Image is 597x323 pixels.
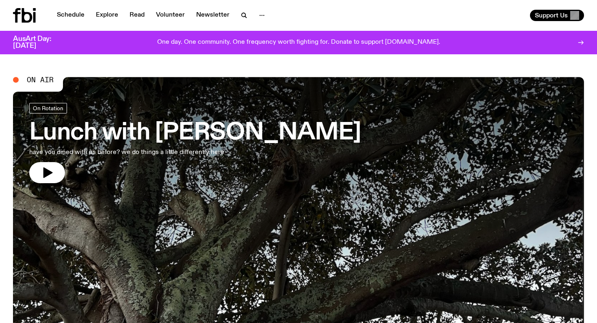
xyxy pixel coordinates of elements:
h3: Lunch with [PERSON_NAME] [29,122,361,144]
h3: AusArt Day: [DATE] [13,36,65,49]
a: On Rotation [29,103,67,113]
span: On Air [27,76,54,83]
span: On Rotation [33,105,63,111]
a: Schedule [52,10,89,21]
p: have you dined with us before? we do things a little differently here [29,148,237,157]
a: Lunch with [PERSON_NAME]have you dined with us before? we do things a little differently here [29,103,361,183]
a: Explore [91,10,123,21]
span: Support Us [535,12,568,19]
a: Volunteer [151,10,190,21]
a: Newsletter [191,10,234,21]
a: Read [125,10,149,21]
p: One day. One community. One frequency worth fighting for. Donate to support [DOMAIN_NAME]. [157,39,440,46]
button: Support Us [530,10,584,21]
